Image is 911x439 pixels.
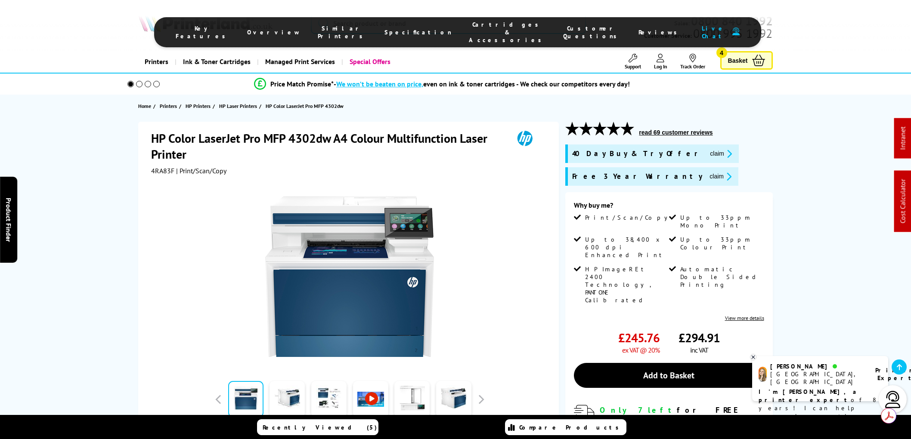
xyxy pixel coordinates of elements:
a: Printers [160,101,179,111]
h1: HP Color LaserJet Pro MFP 4302dw A4 Colour Multifunction Laser Printer [151,130,505,162]
a: Recently Viewed (5) [257,419,378,435]
span: 4 [716,47,727,58]
a: Intranet [899,127,907,150]
span: Key Features [176,25,230,40]
img: amy-livechat.png [759,367,767,382]
span: inc VAT [690,346,708,354]
span: Up to 38,400 x 600 dpi Enhanced Print [585,236,667,259]
span: Automatic Double Sided Printing [680,265,762,289]
div: [GEOGRAPHIC_DATA], [GEOGRAPHIC_DATA] [770,370,865,386]
div: - even on ink & toner cartridges - We check our competitors every day! [334,80,630,88]
span: Home [138,101,151,111]
a: Log In [654,54,667,70]
li: modal_Promise [115,77,768,92]
a: Printers [138,51,175,73]
a: Track Order [680,54,705,70]
span: Free 3 Year Warranty [572,172,703,181]
span: Log In [654,63,667,70]
span: HP Color LaserJet Pro MFP 4302dw [266,103,344,109]
a: HP Printers [186,101,213,111]
span: Compare Products [519,424,623,431]
span: Basket [728,55,748,66]
a: Add to Basket [574,363,764,388]
span: Product Finder [4,197,13,242]
button: promo-description [707,149,734,159]
span: ex VAT @ 20% [622,346,660,354]
p: of 8 years! I can help you choose the right product [759,388,882,429]
span: 40 Day Buy & Try Offer [572,149,703,159]
a: Ink & Toner Cartridges [175,51,257,73]
b: I'm [PERSON_NAME], a printer expert [759,388,859,404]
span: Customer Questions [563,25,621,40]
a: Cost Calculator [899,179,907,224]
a: Home [138,101,153,111]
span: Reviews [638,28,682,36]
span: Print/Scan/Copy [585,214,674,221]
span: £294.91 [679,330,720,346]
span: Cartridges & Accessories [469,21,546,44]
button: promo-description [707,172,734,181]
span: Printers [160,101,177,111]
span: Recently Viewed (5) [263,424,377,431]
a: Managed Print Services [257,51,341,73]
span: Live Chat [699,25,728,40]
img: user-headset-light.svg [884,391,902,408]
a: HP Laser Printers [219,101,259,111]
span: Overview [247,28,301,36]
span: 4RA83F [151,166,174,175]
a: Compare Products [505,419,626,435]
span: | Print/Scan/Copy [176,166,226,175]
button: read 69 customer reviews [636,129,715,136]
span: Price Match Promise* [270,80,334,88]
span: HP Printers [186,101,211,111]
span: We won’t be beaten on price, [336,80,423,88]
a: View more details [725,315,764,321]
img: HP [505,130,545,146]
span: HP ImageREt 2400 Technology, PANTONE Calibrated [585,265,667,304]
img: user-headset-duotone.svg [732,28,740,36]
div: [PERSON_NAME] [770,362,865,370]
img: HP Color LaserJet Pro MFP 4302dw [265,192,434,361]
span: Ink & Toner Cartridges [183,51,251,73]
a: Basket 4 [720,51,773,70]
div: for FREE Next Day Delivery [600,405,764,425]
span: Specification [384,28,452,36]
span: Up to 33ppm Colour Print [680,236,762,251]
a: Support [625,54,641,70]
span: Support [625,63,641,70]
span: Only 7 left [600,405,677,415]
span: £245.76 [618,330,660,346]
div: Why buy me? [574,201,764,214]
span: Similar Printers [318,25,367,40]
a: Special Offers [341,51,397,73]
span: HP Laser Printers [219,101,257,111]
span: Up to 33ppm Mono Print [680,214,762,229]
